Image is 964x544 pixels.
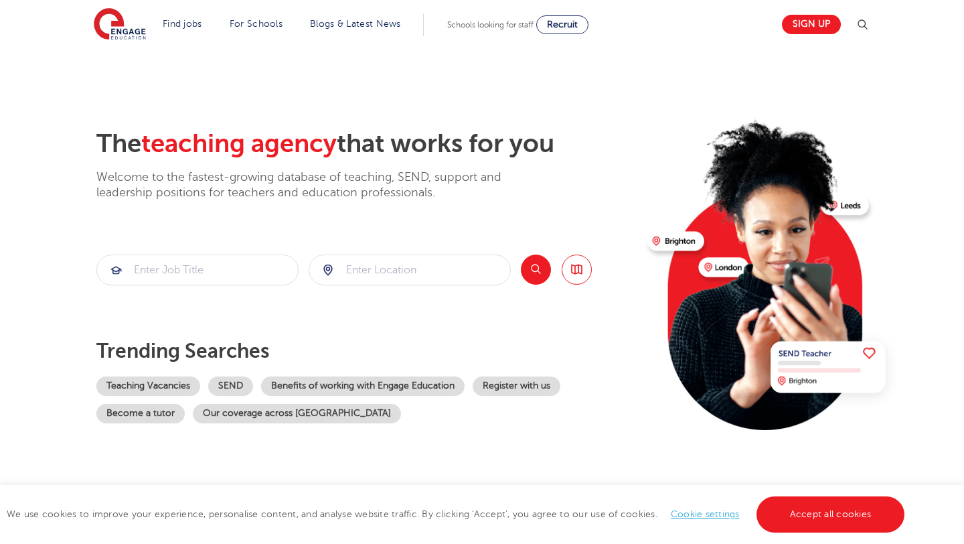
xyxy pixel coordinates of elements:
a: Register with us [473,377,560,396]
a: Find jobs [163,19,202,29]
a: Accept all cookies [756,496,905,533]
a: Our coverage across [GEOGRAPHIC_DATA] [193,404,401,423]
div: Submit [96,255,299,285]
a: Blogs & Latest News [310,19,401,29]
a: Become a tutor [96,404,185,423]
a: SEND [208,377,253,396]
input: Submit [309,255,510,285]
div: Submit [309,255,511,285]
p: Trending searches [96,339,637,363]
input: Submit [97,255,298,285]
a: Teaching Vacancies [96,377,200,396]
h2: The that works for you [96,129,637,159]
span: teaching agency [141,129,337,158]
a: For Schools [230,19,283,29]
a: Recruit [536,15,588,34]
img: Engage Education [94,8,146,42]
a: Sign up [782,15,841,34]
span: Schools looking for staff [447,20,534,29]
span: Recruit [547,19,578,29]
button: Search [521,255,551,285]
a: Cookie settings [671,509,740,519]
a: Benefits of working with Engage Education [261,377,465,396]
p: Welcome to the fastest-growing database of teaching, SEND, support and leadership positions for t... [96,169,538,201]
span: We use cookies to improve your experience, personalise content, and analyse website traffic. By c... [7,509,908,519]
